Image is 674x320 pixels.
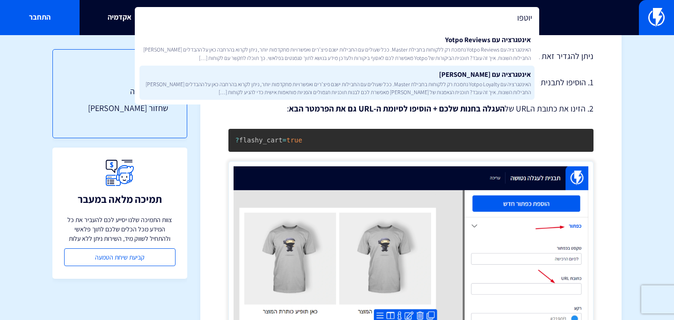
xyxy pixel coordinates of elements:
[235,136,302,144] code: flashy_cart
[139,66,535,100] a: אינטגרציה עם [PERSON_NAME]האינטגרציה עם Yotpo Loyalty נתמכת רק ללקוחות בחבילת Master. ככל שעולים ...
[228,103,593,115] p: 2. הזינו את כתובת הURL של :
[139,31,535,66] a: אינטגרציה עם Yotpo Reviewsהאינטגרציה עם Yotpo Reviews נתמכת רק ללקוחות בחבילת Master. ככל שעולים ...
[359,103,437,114] strong: + הוסיפו לסיומת ה-URL
[72,102,168,114] a: שחזור [PERSON_NAME]
[72,68,168,81] h3: תוכן
[78,193,162,205] h3: תמיכה מלאה במעבר
[235,136,239,144] span: ?
[64,248,176,266] a: קביעת שיחת הטמעה
[283,136,286,144] span: =
[135,7,539,29] input: חיפוש מהיר...
[439,103,505,114] strong: העגלה בחנות שלכם
[143,80,531,96] span: האינטגרציה עם Yotpo Loyalty נתמכת רק ללקוחות בחבילת Master. ככל שעולים עם החבילות ישנם פיצ’רים וא...
[72,85,168,97] a: שחזור עגלה
[143,45,531,61] span: האינטגרציה עם Yotpo Reviews נתמכת רק ללקוחות בחבילת Master. ככל שעולים עם החבילות ישנם פיצ’רים וא...
[286,136,302,144] span: true
[64,215,176,243] p: צוות התמיכה שלנו יסייע לכם להעביר את כל המידע מכל הכלים שלכם לתוך פלאשי ולהתחיל לשווק מיד, השירות...
[289,103,357,114] strong: גם את הפרמטר הבא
